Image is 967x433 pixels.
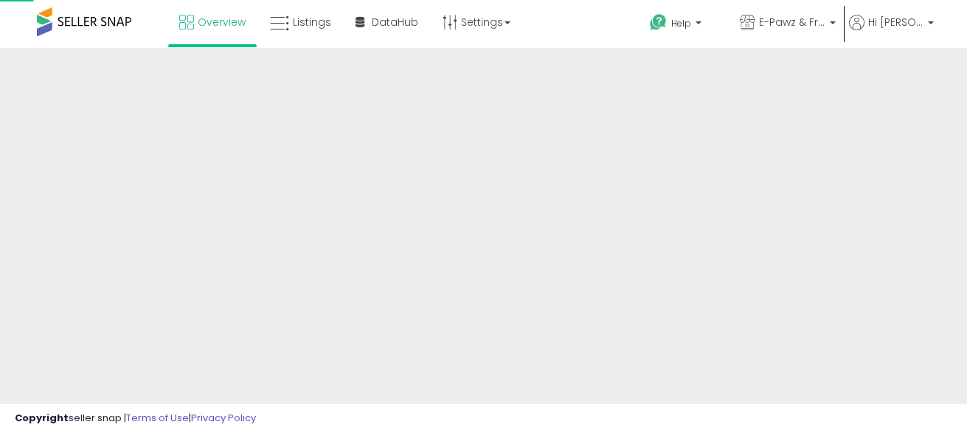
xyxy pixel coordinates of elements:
span: Overview [198,15,246,30]
a: Help [638,2,727,48]
div: seller snap | | [15,412,256,426]
strong: Copyright [15,411,69,425]
span: Help [671,17,691,30]
i: Get Help [649,13,668,32]
a: Terms of Use [126,411,189,425]
a: Privacy Policy [191,411,256,425]
span: E-Pawz & Friends [759,15,825,30]
span: Hi [PERSON_NAME] [868,15,923,30]
span: Listings [293,15,331,30]
span: DataHub [372,15,418,30]
a: Hi [PERSON_NAME] [849,15,934,48]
